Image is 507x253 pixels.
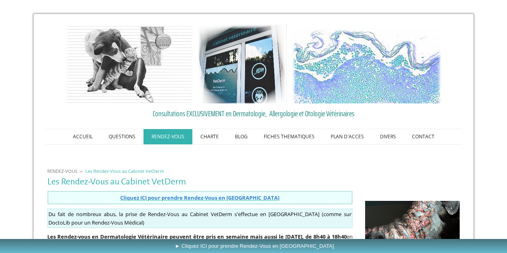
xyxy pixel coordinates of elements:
[65,129,101,144] a: ACCUEIL
[83,168,166,174] a: Les Rendez-Vous au Cabinet VetDerm
[120,194,279,201] a: Cliquez ICI pour prendre Rendez-Vous en [GEOGRAPHIC_DATA]
[323,129,372,144] a: PLAN D'ACCES
[47,233,347,240] strong: Les Rendez-vous en Dermatologie Vétérinaire peuvent être pris en semaine mais aussi le [DATE], de...
[372,129,404,144] a: DIVERS
[227,129,256,144] a: BLOG
[45,168,79,174] a: RENDEZ-VOUS
[143,129,192,144] a: RENDEZ-VOUS
[47,168,77,174] span: RENDEZ-VOUS
[120,194,279,201] span: Cliquez ICI pour prendre Rendez-Vous en [GEOGRAPHIC_DATA]
[85,168,164,174] span: Les Rendez-Vous au Cabinet VetDerm
[256,129,323,144] a: FICHES THEMATIQUES
[47,233,353,249] span: en continu, et donc sans interruption au moment du déjeuner.
[48,210,342,218] span: Du fait de nombreux abus, la prise de Rendez-Vous au Cabinet VetDerm s'effectue en [GEOGRAPHIC_DA...
[47,177,353,187] h1: Les Rendez-Vous au Cabinet VetDerm
[404,129,442,144] a: CONTACT
[175,243,334,249] span: ► Cliquez ICI pour prendre Rendez-Vous en [GEOGRAPHIC_DATA]
[47,107,460,119] a: Consultations EXCLUSIVEMENT en Dermatologie, Allergologie et Otologie Vétérinaires
[101,129,143,144] a: QUESTIONS
[192,129,227,144] a: CHARTE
